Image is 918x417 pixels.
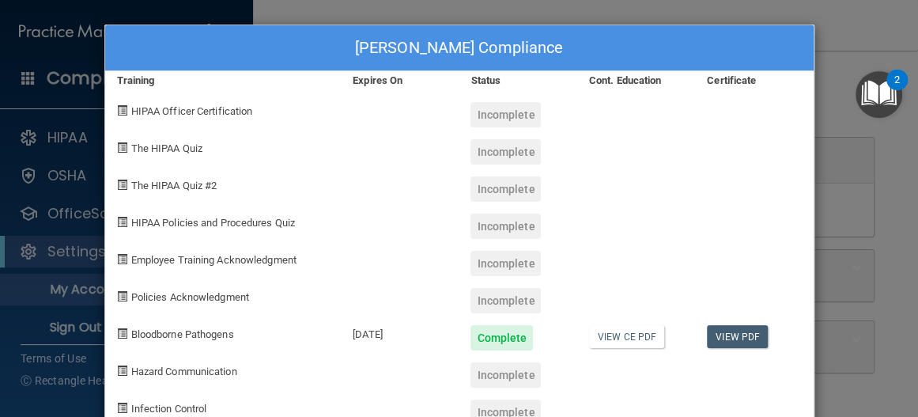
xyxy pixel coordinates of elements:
[577,71,695,90] div: Cont. Education
[470,176,541,202] div: Incomplete
[341,313,459,351] div: [DATE]
[105,71,342,90] div: Training
[470,102,541,127] div: Incomplete
[470,325,533,351] div: Complete
[894,80,900,100] div: 2
[470,362,541,388] div: Incomplete
[131,254,297,266] span: Employee Training Acknowledgment
[131,328,234,340] span: Bloodborne Pathogens
[470,288,541,313] div: Incomplete
[131,403,207,415] span: Infection Control
[695,71,813,90] div: Certificate
[131,142,202,154] span: The HIPAA Quiz
[470,251,541,276] div: Incomplete
[589,325,664,348] a: View CE PDF
[131,291,249,303] span: Policies Acknowledgment
[470,139,541,165] div: Incomplete
[459,71,576,90] div: Status
[856,71,902,118] button: Open Resource Center, 2 new notifications
[131,217,295,229] span: HIPAA Policies and Procedures Quiz
[131,366,237,377] span: Hazard Communication
[707,325,768,348] a: View PDF
[131,105,253,117] span: HIPAA Officer Certification
[341,71,459,90] div: Expires On
[131,180,217,191] span: The HIPAA Quiz #2
[470,214,541,239] div: Incomplete
[105,25,814,71] div: [PERSON_NAME] Compliance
